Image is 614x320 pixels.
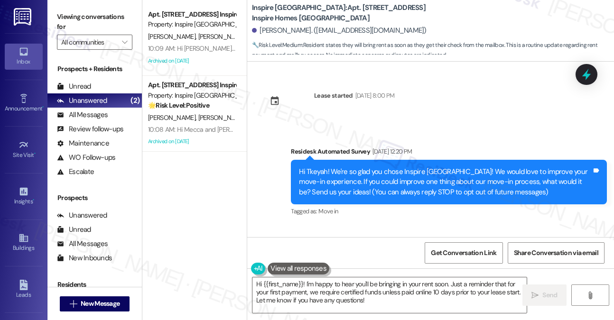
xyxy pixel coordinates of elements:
[148,32,198,41] span: [PERSON_NAME]
[252,40,614,61] span: : Resident states they will bring rent as soon as they get their check from the mailbox. This is ...
[370,146,412,156] div: [DATE] 12:20 PM
[57,96,107,106] div: Unanswered
[586,292,594,299] i: 
[252,41,302,49] strong: 🔧 Risk Level: Medium
[198,32,246,41] span: [PERSON_NAME]
[5,44,43,69] a: Inbox
[148,101,209,110] strong: 🌟 Risk Level: Positive
[57,9,132,35] label: Viewing conversations for
[353,91,395,101] div: [DATE] 8:00 PM
[148,9,236,19] div: Apt. [STREET_ADDRESS] Inspire Homes [GEOGRAPHIC_DATA]
[57,124,123,134] div: Review follow-ups
[57,110,108,120] div: All Messages
[314,91,353,101] div: Lease started
[148,19,236,29] div: Property: Inspire [GEOGRAPHIC_DATA]
[81,299,120,309] span: New Message
[42,104,44,110] span: •
[431,248,496,258] span: Get Conversation Link
[14,8,33,26] img: ResiDesk Logo
[5,230,43,256] a: Buildings
[147,55,237,67] div: Archived on [DATE]
[425,242,502,264] button: Get Conversation Link
[122,38,127,46] i: 
[252,26,427,36] div: [PERSON_NAME]. ([EMAIL_ADDRESS][DOMAIN_NAME])
[57,239,108,249] div: All Messages
[57,253,112,263] div: New Inbounds
[57,82,91,91] div: Unread
[128,93,142,108] div: (2)
[148,91,236,101] div: Property: Inspire [GEOGRAPHIC_DATA]
[47,64,142,74] div: Prospects + Residents
[531,292,539,299] i: 
[291,204,607,218] div: Tagged as:
[47,193,142,203] div: Prospects
[5,183,43,209] a: Insights •
[299,167,592,197] div: Hi Tkeyah! We're so glad you chose Inspire [GEOGRAPHIC_DATA]! We would love to improve your move-...
[148,80,236,90] div: Apt. [STREET_ADDRESS] Inspire Homes [GEOGRAPHIC_DATA]
[198,113,246,122] span: [PERSON_NAME]
[57,167,94,177] div: Escalate
[70,300,77,308] i: 
[147,136,237,147] div: Archived on [DATE]
[318,207,338,215] span: Move in
[33,197,34,203] span: •
[57,138,109,148] div: Maintenance
[5,137,43,163] a: Site Visit •
[508,242,605,264] button: Share Conversation via email
[57,210,107,220] div: Unanswered
[522,284,567,306] button: Send
[57,153,115,163] div: WO Follow-ups
[47,280,142,290] div: Residents
[252,3,442,23] b: Inspire [GEOGRAPHIC_DATA]: Apt. [STREET_ADDRESS] Inspire Homes [GEOGRAPHIC_DATA]
[148,113,198,122] span: [PERSON_NAME]
[60,296,130,311] button: New Message
[542,290,557,300] span: Send
[5,277,43,302] a: Leads
[514,248,598,258] span: Share Conversation via email
[57,225,91,235] div: Unread
[291,146,607,160] div: Residesk Automated Survey
[252,277,527,313] textarea: Hi {{first_name}}! I'm happy to hear you'll be bringing in your rent soon. Just a reminder that f...
[61,35,117,50] input: All communities
[34,150,36,157] span: •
